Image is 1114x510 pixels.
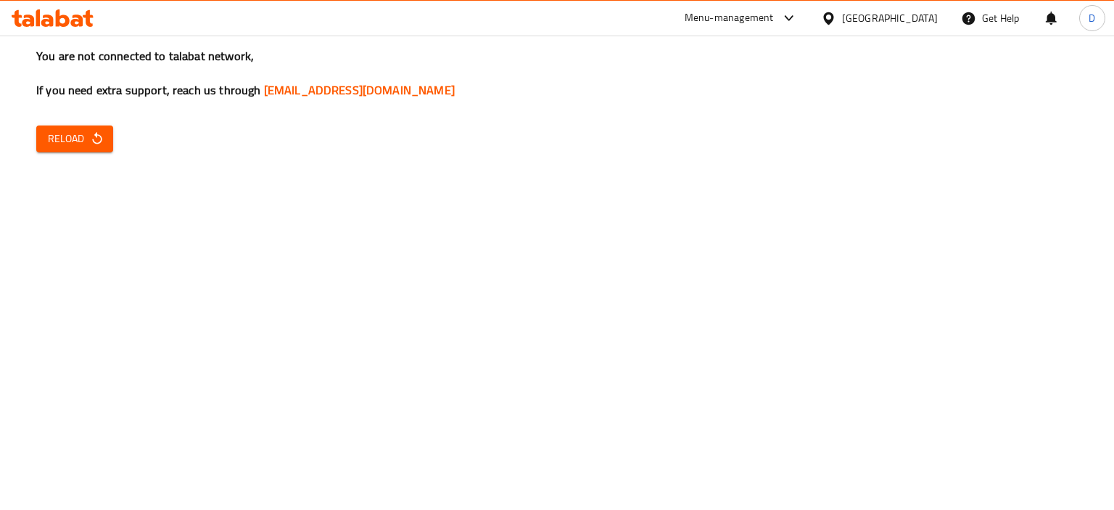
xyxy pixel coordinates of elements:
[842,10,938,26] div: [GEOGRAPHIC_DATA]
[264,79,455,101] a: [EMAIL_ADDRESS][DOMAIN_NAME]
[36,126,113,152] button: Reload
[36,48,1078,99] h3: You are not connected to talabat network, If you need extra support, reach us through
[1089,10,1095,26] span: D
[685,9,774,27] div: Menu-management
[48,130,102,148] span: Reload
